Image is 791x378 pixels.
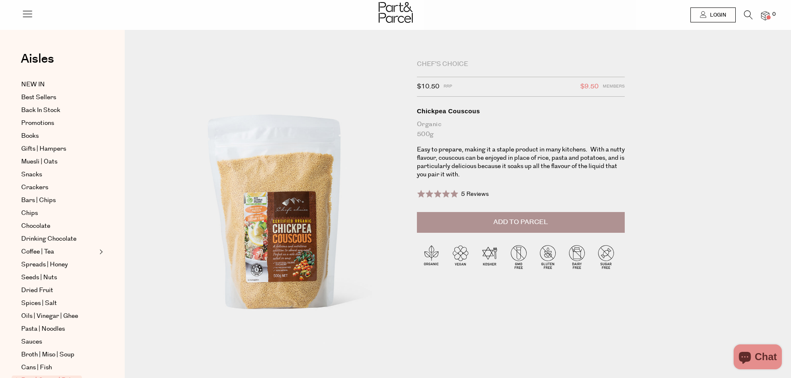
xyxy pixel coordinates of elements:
[21,93,56,102] span: Best Sellers
[21,311,97,321] a: Oils | Vinegar | Ghee
[493,217,548,227] span: Add to Parcel
[21,50,54,68] span: Aisles
[417,119,625,139] div: Organic 500g
[533,242,562,271] img: P_P-ICONS-Live_Bec_V11_Gluten_Free.svg
[21,118,97,128] a: Promotions
[21,234,97,244] a: Drinking Chocolate
[150,63,404,363] img: Chickpea Couscous
[21,273,97,283] a: Seeds | Nuts
[21,105,60,115] span: Back In Stock
[417,212,625,233] button: Add to Parcel
[21,350,97,360] a: Broth | Miso | Soup
[21,183,97,193] a: Crackers
[580,81,599,92] span: $9.50
[562,242,591,271] img: P_P-ICONS-Live_Bec_V11_Dairy_Free.svg
[21,208,97,218] a: Chips
[21,208,38,218] span: Chips
[770,11,778,18] span: 0
[21,105,97,115] a: Back In Stock
[461,190,489,198] span: 5 Reviews
[21,131,97,141] a: Books
[21,183,48,193] span: Crackers
[417,81,439,92] span: $10.50
[417,107,625,115] div: Chickpea Couscous
[21,157,97,167] a: Muesli | Oats
[591,242,621,271] img: P_P-ICONS-Live_Bec_V11_Sugar_Free.svg
[21,285,53,295] span: Dried Fruit
[21,324,65,334] span: Pasta | Noodles
[21,350,74,360] span: Broth | Miso | Soup
[21,221,97,231] a: Chocolate
[446,242,475,271] img: P_P-ICONS-Live_Bec_V11_Vegan.svg
[21,221,50,231] span: Chocolate
[21,195,56,205] span: Bars | Chips
[21,157,57,167] span: Muesli | Oats
[379,2,413,23] img: Part&Parcel
[21,170,42,180] span: Snacks
[21,247,54,257] span: Coffee | Tea
[21,247,97,257] a: Coffee | Tea
[21,260,68,270] span: Spreads | Honey
[21,144,97,154] a: Gifts | Hampers
[21,170,97,180] a: Snacks
[21,324,97,334] a: Pasta | Noodles
[21,337,42,347] span: Sauces
[21,144,66,154] span: Gifts | Hampers
[731,344,784,371] inbox-online-store-chat: Shopify online store chat
[417,242,446,271] img: P_P-ICONS-Live_Bec_V11_Organic.svg
[21,80,45,90] span: NEW IN
[21,337,97,347] a: Sauces
[21,53,54,73] a: Aisles
[21,195,97,205] a: Bars | Chips
[21,363,97,373] a: Cans | Fish
[761,11,769,20] a: 0
[504,242,533,271] img: P_P-ICONS-Live_Bec_V11_GMO_Free.svg
[690,7,736,22] a: Login
[97,247,103,257] button: Expand/Collapse Coffee | Tea
[21,131,39,141] span: Books
[21,80,97,90] a: NEW IN
[603,81,625,92] span: Members
[475,242,504,271] img: P_P-ICONS-Live_Bec_V11_Kosher.svg
[417,60,625,68] div: Chef's Choice
[444,81,452,92] span: RRP
[21,298,57,308] span: Spices | Salt
[21,363,52,373] span: Cans | Fish
[21,93,97,102] a: Best Sellers
[21,273,57,283] span: Seeds | Nuts
[21,311,78,321] span: Oils | Vinegar | Ghee
[417,146,625,179] p: Easy to prepare, making it a staple product in many kitchens. With a nutty flavour, couscous can ...
[21,298,97,308] a: Spices | Salt
[708,12,726,19] span: Login
[21,285,97,295] a: Dried Fruit
[21,234,76,244] span: Drinking Chocolate
[21,118,54,128] span: Promotions
[21,260,97,270] a: Spreads | Honey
